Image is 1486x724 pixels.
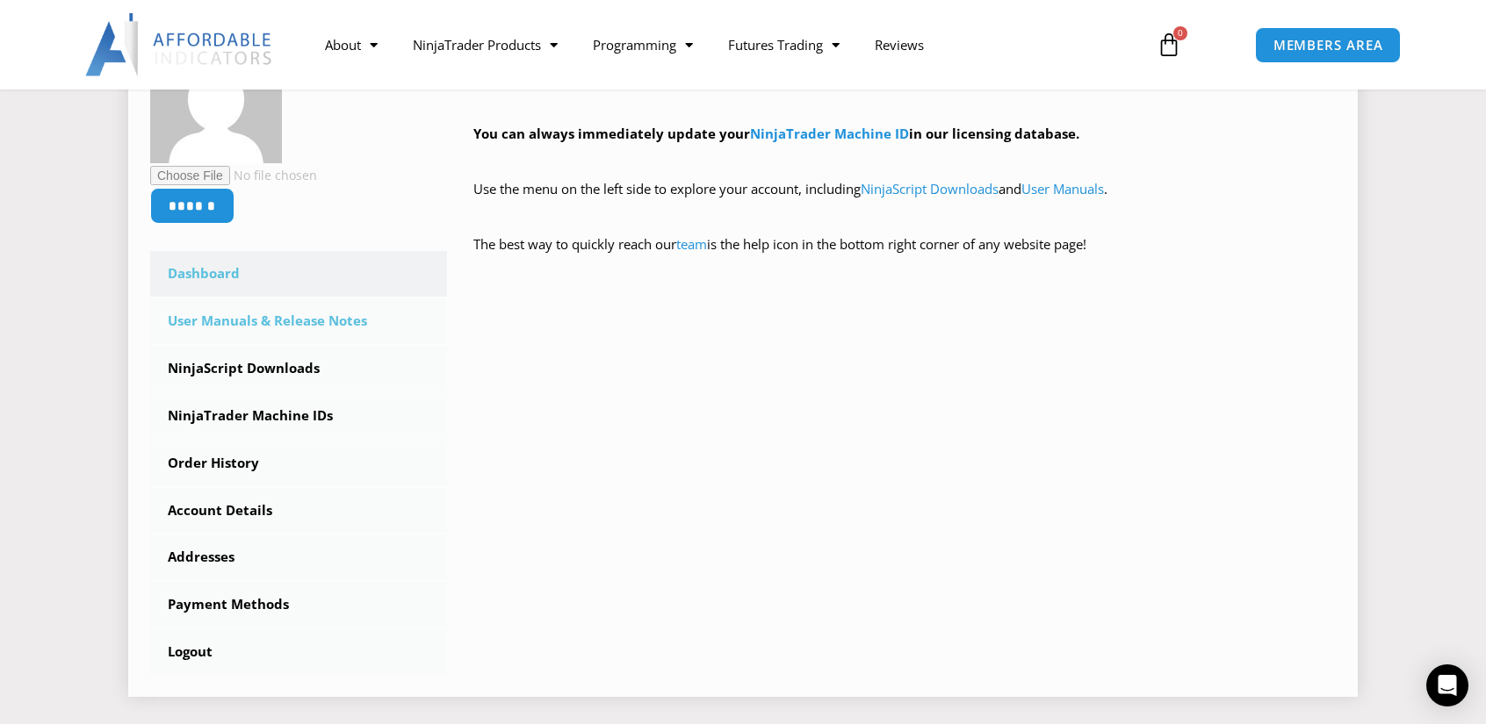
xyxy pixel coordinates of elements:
a: Logout [150,629,447,675]
a: Reviews [857,25,941,65]
p: The best way to quickly reach our is the help icon in the bottom right corner of any website page! [473,233,1337,282]
img: LogoAI | Affordable Indicators – NinjaTrader [85,13,274,76]
a: Futures Trading [711,25,857,65]
span: MEMBERS AREA [1273,39,1383,52]
a: Account Details [150,488,447,534]
div: Hey ! Welcome to the Members Area. Thank you for being a valuable customer! [473,39,1337,282]
a: User Manuals & Release Notes [150,298,447,344]
nav: Menu [307,25,1136,65]
span: 0 [1173,26,1187,40]
a: Payment Methods [150,582,447,627]
p: Use the menu on the left side to explore your account, including and . [473,177,1337,226]
a: NinjaTrader Machine ID [750,125,909,142]
a: NinjaTrader Products [395,25,575,65]
nav: Account pages [150,251,447,675]
a: Addresses [150,534,447,580]
a: team [676,235,707,253]
div: Open Intercom Messenger [1426,664,1468,706]
a: MEMBERS AREA [1255,27,1402,63]
strong: You can always immediately update your in our licensing database. [473,125,1079,142]
a: Programming [575,25,711,65]
a: Dashboard [150,251,447,297]
a: NinjaScript Downloads [150,346,447,391]
img: 4c47fe981894c74fd36890e6f403e4621ab76edd7e69f0a66560636ce058a234 [150,32,282,163]
a: User Manuals [1021,180,1104,197]
a: 0 [1130,19,1208,70]
a: NinjaTrader Machine IDs [150,393,447,439]
a: About [307,25,395,65]
a: NinjaScript Downloads [861,180,999,197]
a: Order History [150,441,447,486]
